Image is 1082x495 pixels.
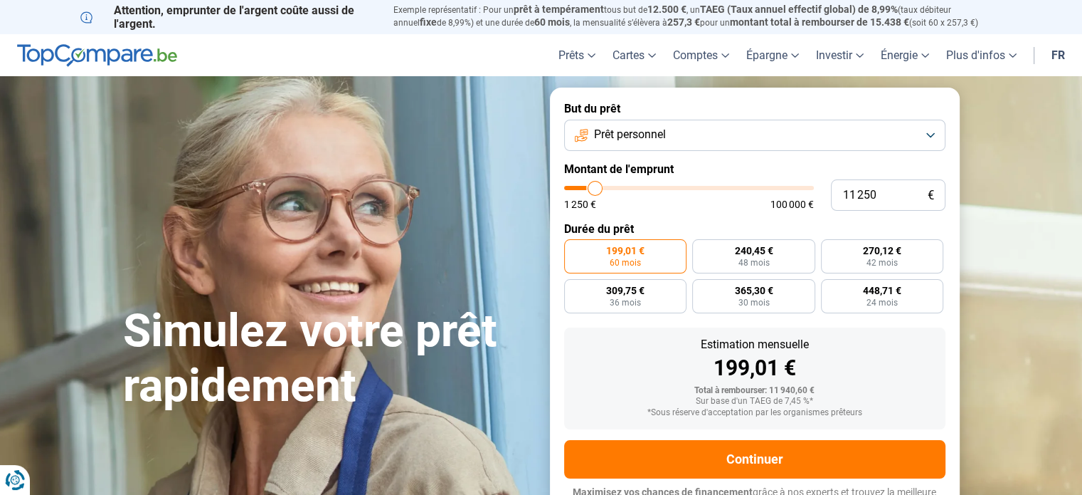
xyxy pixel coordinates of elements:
[807,34,872,76] a: Investir
[664,34,738,76] a: Comptes
[420,16,437,28] span: fixe
[738,298,769,307] span: 30 mois
[606,246,645,256] span: 199,01 €
[514,4,604,15] span: prêt à tempérament
[564,222,945,236] label: Durée du prêt
[700,4,898,15] span: TAEG (Taux annuel effectif global) de 8,99%
[564,120,945,151] button: Prêt personnel
[550,34,604,76] a: Prêts
[17,44,177,67] img: TopCompare
[576,386,934,396] div: Total à rembourser: 11 940,60 €
[594,127,666,142] span: Prêt personnel
[576,358,934,379] div: 199,01 €
[393,4,1002,29] p: Exemple représentatif : Pour un tous but de , un (taux débiteur annuel de 8,99%) et une durée de ...
[564,102,945,115] label: But du prêt
[604,34,664,76] a: Cartes
[667,16,700,28] span: 257,3 €
[647,4,686,15] span: 12.500 €
[1043,34,1073,76] a: fr
[576,397,934,407] div: Sur base d'un TAEG de 7,45 %*
[564,440,945,479] button: Continuer
[576,408,934,418] div: *Sous réserve d'acceptation par les organismes prêteurs
[928,189,934,202] span: €
[872,34,938,76] a: Énergie
[863,286,901,296] span: 448,71 €
[738,259,769,267] span: 48 mois
[610,298,641,307] span: 36 mois
[730,16,909,28] span: montant total à rembourser de 15.438 €
[80,4,376,31] p: Attention, emprunter de l'argent coûte aussi de l'argent.
[866,298,898,307] span: 24 mois
[534,16,570,28] span: 60 mois
[564,162,945,176] label: Montant de l'emprunt
[734,246,773,256] span: 240,45 €
[123,304,533,414] h1: Simulez votre prêt rapidement
[938,34,1025,76] a: Plus d'infos
[738,34,807,76] a: Épargne
[734,286,773,296] span: 365,30 €
[866,259,898,267] span: 42 mois
[606,286,645,296] span: 309,75 €
[576,339,934,350] div: Estimation mensuelle
[610,259,641,267] span: 60 mois
[863,246,901,256] span: 270,12 €
[770,199,814,209] span: 100 000 €
[564,199,596,209] span: 1 250 €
